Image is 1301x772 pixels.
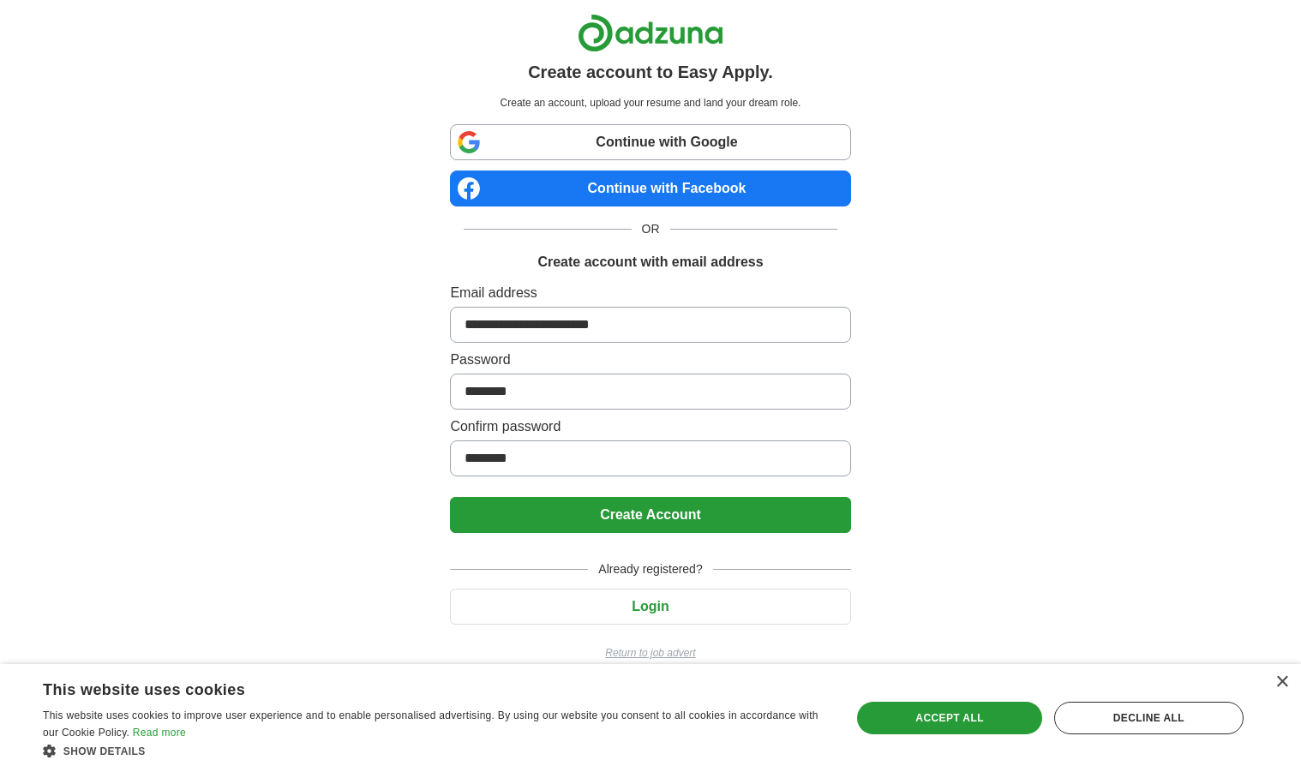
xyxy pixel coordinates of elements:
[450,645,850,661] a: Return to job advert
[450,283,850,303] label: Email address
[588,560,712,578] span: Already registered?
[632,220,670,238] span: OR
[450,497,850,533] button: Create Account
[450,599,850,613] a: Login
[857,702,1041,734] div: Accept all
[133,727,186,739] a: Read more, opens a new window
[450,124,850,160] a: Continue with Google
[43,674,784,700] div: This website uses cookies
[1275,676,1288,689] div: Close
[450,350,850,370] label: Password
[537,252,763,272] h1: Create account with email address
[528,59,773,85] h1: Create account to Easy Apply.
[453,95,847,111] p: Create an account, upload your resume and land your dream role.
[43,742,827,759] div: Show details
[43,709,818,739] span: This website uses cookies to improve user experience and to enable personalised advertising. By u...
[450,416,850,437] label: Confirm password
[450,171,850,206] a: Continue with Facebook
[578,14,723,52] img: Adzuna logo
[63,745,146,757] span: Show details
[1054,702,1244,734] div: Decline all
[450,589,850,625] button: Login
